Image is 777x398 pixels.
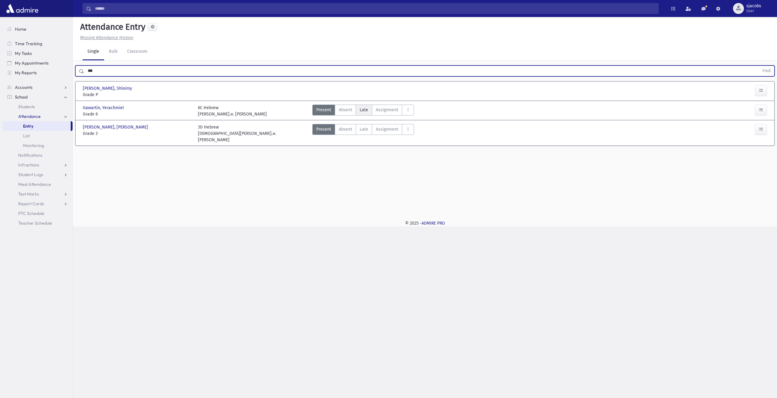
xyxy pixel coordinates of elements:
[18,211,44,216] span: PTC Schedule
[2,92,73,102] a: School
[198,124,307,143] div: 3D Hebrew [DEMOGRAPHIC_DATA][PERSON_NAME].א. [PERSON_NAME]
[2,102,73,112] a: Students
[2,39,73,48] a: Time Tracking
[316,126,331,132] span: Present
[376,126,398,132] span: Assignment
[78,22,145,32] h5: Attendance Entry
[2,179,73,189] a: Meal Attendance
[2,24,73,34] a: Home
[83,130,192,137] span: Grade 3
[23,143,44,148] span: Monitoring
[83,43,104,60] a: Single
[18,104,35,109] span: Students
[83,105,125,111] span: Gawartin, Yerachmiel
[91,3,658,14] input: Search
[18,220,52,226] span: Teacher Schedule
[339,126,352,132] span: Absent
[78,35,133,40] a: Missing Attendance History
[2,112,73,121] a: Attendance
[2,160,73,170] a: Infractions
[2,189,73,199] a: Test Marks
[2,141,73,150] a: Monitoring
[23,133,30,139] span: List
[746,4,761,8] span: sjacobs
[83,220,767,226] div: © 2025 -
[18,162,39,168] span: Infractions
[360,126,368,132] span: Late
[15,51,32,56] span: My Tasks
[360,107,368,113] span: Late
[23,123,33,129] span: Entry
[339,107,352,113] span: Absent
[2,82,73,92] a: Accounts
[2,48,73,58] a: My Tasks
[2,209,73,218] a: PTC Schedule
[18,114,41,119] span: Attendance
[2,58,73,68] a: My Appointments
[80,35,133,40] u: Missing Attendance History
[15,94,28,100] span: School
[83,124,149,130] span: [PERSON_NAME], [PERSON_NAME]
[2,150,73,160] a: Notifications
[312,105,414,117] div: AttTypes
[2,199,73,209] a: Report Cards
[15,60,49,66] span: My Appointments
[83,92,192,98] span: Grade P
[15,26,26,32] span: Home
[2,170,73,179] a: Student Logs
[104,43,122,60] a: Bulk
[746,8,761,13] span: User
[2,131,73,141] a: List
[15,41,42,46] span: Time Tracking
[18,182,51,187] span: Meal Attendance
[18,201,44,206] span: Report Cards
[376,107,398,113] span: Assignment
[422,221,445,226] a: ADMIRE PRO
[83,111,192,117] span: Grade 6
[312,124,414,143] div: AttTypes
[18,191,39,197] span: Test Marks
[316,107,331,113] span: Present
[198,105,267,117] div: 6C Hebrew [PERSON_NAME].א. [PERSON_NAME]
[122,43,152,60] a: Classroom
[18,152,42,158] span: Notifications
[83,85,133,92] span: [PERSON_NAME], Shloimy
[759,66,774,76] button: Find
[2,68,73,78] a: My Reports
[2,218,73,228] a: Teacher Schedule
[15,85,32,90] span: Accounts
[2,121,71,131] a: Entry
[5,2,40,15] img: AdmirePro
[15,70,37,75] span: My Reports
[18,172,43,177] span: Student Logs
